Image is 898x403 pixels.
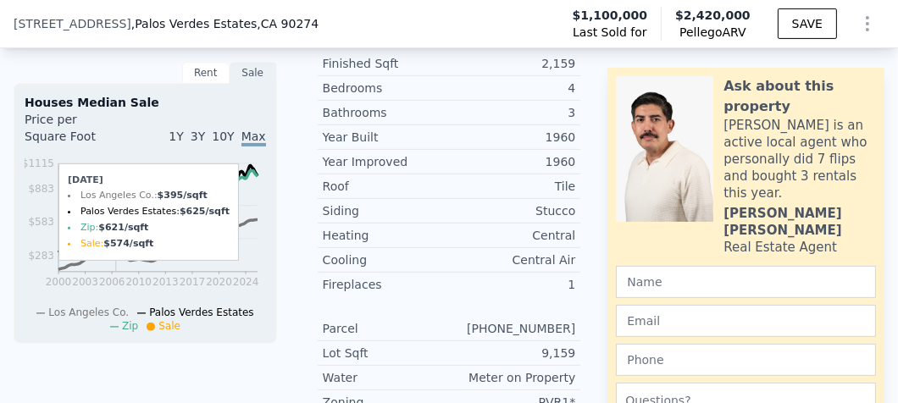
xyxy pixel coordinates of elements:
[573,7,648,24] span: $1,100,000
[675,8,751,22] span: $2,420,000
[28,217,54,229] tspan: $583
[573,24,647,41] span: Last Sold for
[323,55,449,72] div: Finished Sqft
[449,251,575,268] div: Central Air
[449,129,575,146] div: 1960
[449,178,575,195] div: Tile
[212,130,234,143] span: 10Y
[182,62,230,84] div: Rent
[149,306,253,318] span: Palos Verdes Estates
[323,80,449,97] div: Bedrooms
[180,277,206,289] tspan: 2017
[616,305,876,337] input: Email
[99,277,125,289] tspan: 2006
[449,227,575,244] div: Central
[257,17,319,30] span: , CA 90274
[449,369,575,386] div: Meter on Property
[28,184,54,196] tspan: $883
[230,62,277,84] div: Sale
[122,320,138,332] span: Zip
[616,266,876,298] input: Name
[169,130,183,143] span: 1Y
[323,129,449,146] div: Year Built
[449,202,575,219] div: Stucco
[72,277,98,289] tspan: 2003
[616,344,876,376] input: Phone
[449,276,575,293] div: 1
[125,277,152,289] tspan: 2010
[323,276,449,293] div: Fireplaces
[158,320,180,332] span: Sale
[25,111,145,155] div: Price per Square Foot
[46,277,72,289] tspan: 2000
[323,153,449,170] div: Year Improved
[14,15,131,32] span: [STREET_ADDRESS]
[323,178,449,195] div: Roof
[723,205,876,239] div: [PERSON_NAME] [PERSON_NAME]
[851,7,884,41] button: Show Options
[449,80,575,97] div: 4
[25,94,266,111] div: Houses Median Sale
[723,117,876,201] div: [PERSON_NAME] is an active local agent who personally did 7 flips and bought 3 rentals this year.
[323,369,449,386] div: Water
[449,104,575,121] div: 3
[449,320,575,337] div: [PHONE_NUMBER]
[22,157,54,169] tspan: $1115
[191,130,205,143] span: 3Y
[323,320,449,337] div: Parcel
[233,277,259,289] tspan: 2024
[48,306,129,318] span: Los Angeles Co.
[675,24,751,41] span: Pellego ARV
[323,345,449,362] div: Lot Sqft
[131,15,319,32] span: , Palos Verdes Estates
[241,130,266,146] span: Max
[778,8,837,39] button: SAVE
[449,55,575,72] div: 2,159
[449,153,575,170] div: 1960
[323,104,449,121] div: Bathrooms
[206,277,232,289] tspan: 2020
[323,227,449,244] div: Heating
[28,250,54,262] tspan: $283
[323,251,449,268] div: Cooling
[723,76,876,117] div: Ask about this property
[723,239,837,256] div: Real Estate Agent
[449,345,575,362] div: 9,159
[152,277,179,289] tspan: 2013
[323,202,449,219] div: Siding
